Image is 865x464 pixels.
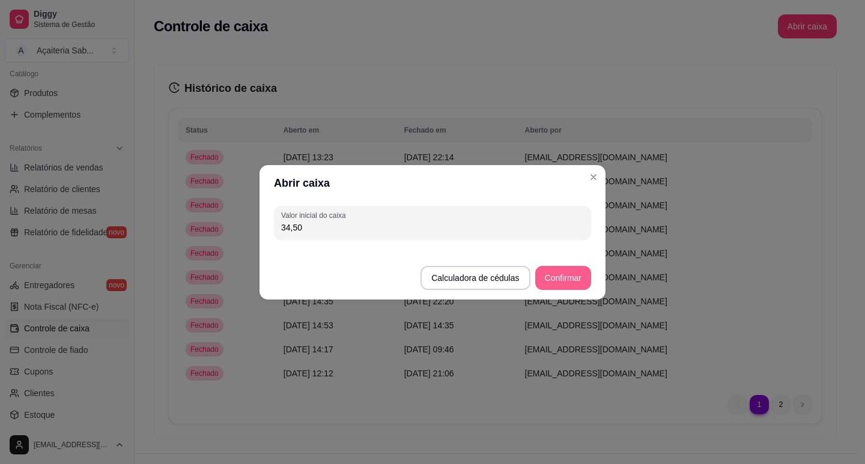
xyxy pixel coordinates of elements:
[535,266,591,290] button: Confirmar
[259,165,605,201] header: Abrir caixa
[420,266,530,290] button: Calculadora de cédulas
[584,167,603,187] button: Close
[281,210,350,220] label: Valor inicial do caixa
[281,221,584,234] input: Valor inicial do caixa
